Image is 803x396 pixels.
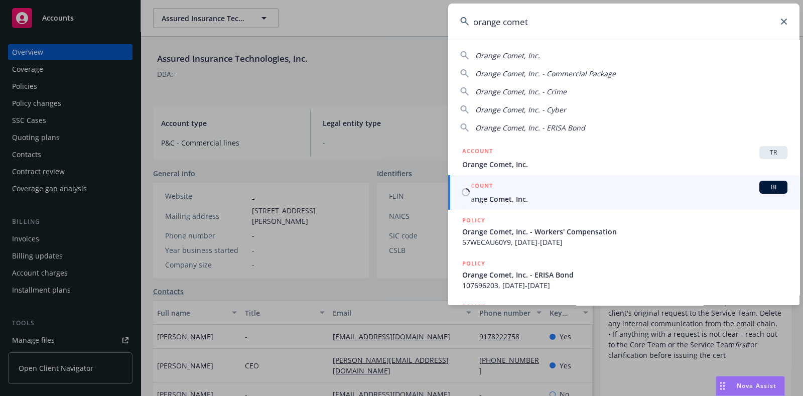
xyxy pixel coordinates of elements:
h5: ACCOUNT [462,146,493,158]
span: 107696203, [DATE]-[DATE] [462,280,787,291]
a: POLICYOrange Comet, Inc. - Workers' Compensation57WECAU60Y9, [DATE]-[DATE] [448,210,799,253]
input: Search... [448,4,799,40]
button: Nova Assist [716,376,785,396]
span: Orange Comet, Inc. - Crime [475,87,567,96]
span: BI [763,183,783,192]
h5: POLICY [462,215,485,225]
span: Orange Comet, Inc. [475,51,540,60]
div: Drag to move [716,376,729,395]
span: TR [763,148,783,157]
span: Nova Assist [737,381,776,390]
a: POLICYOrange Comet, Inc. - ERISA Bond107696203, [DATE]-[DATE] [448,253,799,296]
span: Orange Comet, Inc. [462,159,787,170]
a: ACCOUNTBIOrange Comet, Inc. [448,175,799,210]
span: Orange Comet, Inc. - Commercial Package [475,69,616,78]
span: Orange Comet, Inc. - ERISA Bond [462,270,787,280]
h5: POLICY [462,258,485,269]
span: Orange Comet, Inc. [462,194,787,204]
span: Orange Comet, Inc. - Cyber [475,105,566,114]
h5: POLICY [462,302,485,312]
span: Orange Comet, Inc. - Workers' Compensation [462,226,787,237]
h5: ACCOUNT [462,181,493,193]
a: ACCOUNTTROrange Comet, Inc. [448,141,799,175]
span: Orange Comet, Inc. - ERISA Bond [475,123,585,133]
span: 57WECAU60Y9, [DATE]-[DATE] [462,237,787,247]
a: POLICY [448,296,799,339]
